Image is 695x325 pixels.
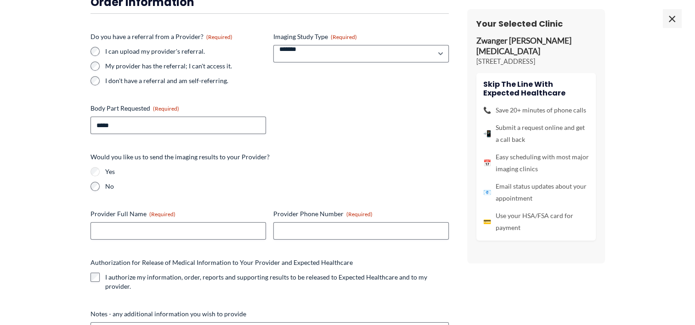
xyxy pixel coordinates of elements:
p: [STREET_ADDRESS] [476,57,596,66]
label: No [105,182,449,191]
label: Yes [105,167,449,176]
span: (Required) [149,211,175,218]
label: I don't have a referral and am self-referring. [105,76,266,85]
h4: Skip the line with Expected Healthcare [483,80,589,97]
label: I authorize my information, order, reports and supporting results to be released to Expected Heal... [105,273,449,291]
span: 📞 [483,104,491,116]
label: Provider Full Name [90,209,266,219]
li: Easy scheduling with most major imaging clinics [483,151,589,175]
li: Save 20+ minutes of phone calls [483,104,589,116]
label: Notes - any additional information you wish to provide [90,309,449,319]
label: My provider has the referral; I can't access it. [105,62,266,71]
span: 📲 [483,128,491,140]
li: Submit a request online and get a call back [483,122,589,146]
label: Body Part Requested [90,104,266,113]
span: 📧 [483,186,491,198]
label: Provider Phone Number [273,209,449,219]
span: 📅 [483,157,491,169]
label: I can upload my provider's referral. [105,47,266,56]
h3: Your Selected Clinic [476,18,596,29]
span: (Required) [346,211,373,218]
span: (Required) [206,34,232,40]
span: (Required) [153,105,179,112]
span: (Required) [331,34,357,40]
li: Email status updates about your appointment [483,180,589,204]
legend: Do you have a referral from a Provider? [90,32,232,41]
label: Imaging Study Type [273,32,449,41]
span: 💳 [483,216,491,228]
legend: Would you like us to send the imaging results to your Provider? [90,152,270,162]
p: Zwanger [PERSON_NAME] [MEDICAL_DATA] [476,36,596,57]
span: × [663,9,681,28]
li: Use your HSA/FSA card for payment [483,210,589,234]
legend: Authorization for Release of Medical Information to Your Provider and Expected Healthcare [90,258,353,267]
